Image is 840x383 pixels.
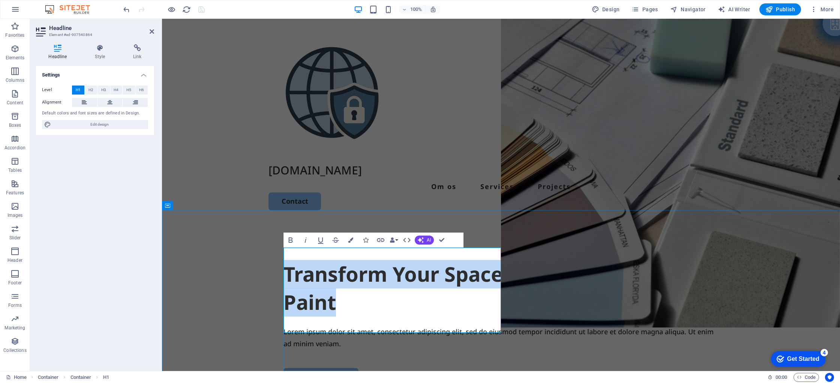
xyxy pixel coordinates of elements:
img: Editor Logo [43,5,99,14]
p: Header [7,257,22,263]
p: Columns [6,77,24,83]
h1: Transform Your Space with a Fresh Coat of Paint [121,241,556,298]
h4: Settings [36,66,154,80]
p: Content [7,100,23,106]
span: : [781,374,782,380]
span: Pages [631,6,658,13]
span: AI Writer [718,6,750,13]
h6: 100% [410,5,422,14]
span: Publish [765,6,795,13]
button: More [807,3,837,15]
span: Edit design [53,120,146,129]
h2: Headline [49,25,154,32]
button: H4 [110,86,123,95]
span: Click to select. Double-click to edit [38,373,59,382]
p: Marketing [4,325,25,331]
button: Code [793,373,819,382]
p: Footer [8,280,22,286]
button: Underline (⌘U) [313,233,328,248]
p: Features [6,190,24,196]
button: Publish [759,3,801,15]
button: H1 [72,86,84,95]
div: 4 [55,2,63,9]
span: Click to select. Double-click to edit [103,373,109,382]
button: Pages [628,3,661,15]
span: Navigator [670,6,706,13]
span: Code [797,373,816,382]
span: More [810,6,834,13]
p: Images [7,212,23,218]
button: Confirm (⌘+⏎) [435,233,449,248]
span: Design [592,6,620,13]
span: H6 [139,86,144,95]
button: reload [182,5,191,14]
span: AI [427,238,431,242]
span: H1 [76,86,81,95]
button: Strikethrough [328,233,343,248]
p: Forms [8,302,22,308]
p: Favorites [5,32,24,38]
button: Navigator [667,3,709,15]
span: H2 [88,86,93,95]
i: Undo: Edit headline (Ctrl+Z) [122,5,131,14]
button: Italic (⌘I) [298,233,313,248]
label: Alignment [42,98,72,107]
h3: Element #ed-907540864 [49,32,139,38]
button: Edit design [42,120,148,129]
p: Elements [6,55,25,61]
button: Usercentrics [825,373,834,382]
nav: breadcrumb [38,373,109,382]
button: 100% [399,5,426,14]
p: Collections [3,347,26,353]
button: Icons [358,233,373,248]
span: Click to select. Double-click to edit [70,373,91,382]
div: Get Started [22,8,54,15]
p: Boxes [9,122,21,128]
button: HTML [400,233,414,248]
h6: Session time [768,373,787,382]
span: 00 00 [775,373,787,382]
div: Design (Ctrl+Alt+Y) [589,3,623,15]
a: Click to cancel selection. Double-click to open Pages [6,373,27,382]
span: H5 [126,86,131,95]
button: undo [122,5,131,14]
p: Accordion [4,145,25,151]
i: On resize automatically adjust zoom level to fit chosen device. [430,6,436,13]
h4: Link [121,44,154,60]
button: AI [415,236,434,245]
button: H2 [85,86,97,95]
button: H3 [97,86,110,95]
span: H3 [101,86,106,95]
p: Tables [8,167,22,173]
div: Get Started 4 items remaining, 20% complete [6,4,61,20]
button: Data Bindings [388,233,399,248]
h4: Style [82,44,121,60]
div: Default colors and font sizes are defined in Design. [42,110,148,117]
span: H4 [114,86,118,95]
button: Design [589,3,623,15]
p: Slider [9,235,21,241]
button: Link [373,233,388,248]
button: Bold (⌘B) [283,233,298,248]
h4: Headline [36,44,82,60]
button: AI Writer [715,3,753,15]
button: H5 [123,86,135,95]
label: Level [42,86,72,95]
button: H6 [135,86,148,95]
button: Colors [343,233,358,248]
